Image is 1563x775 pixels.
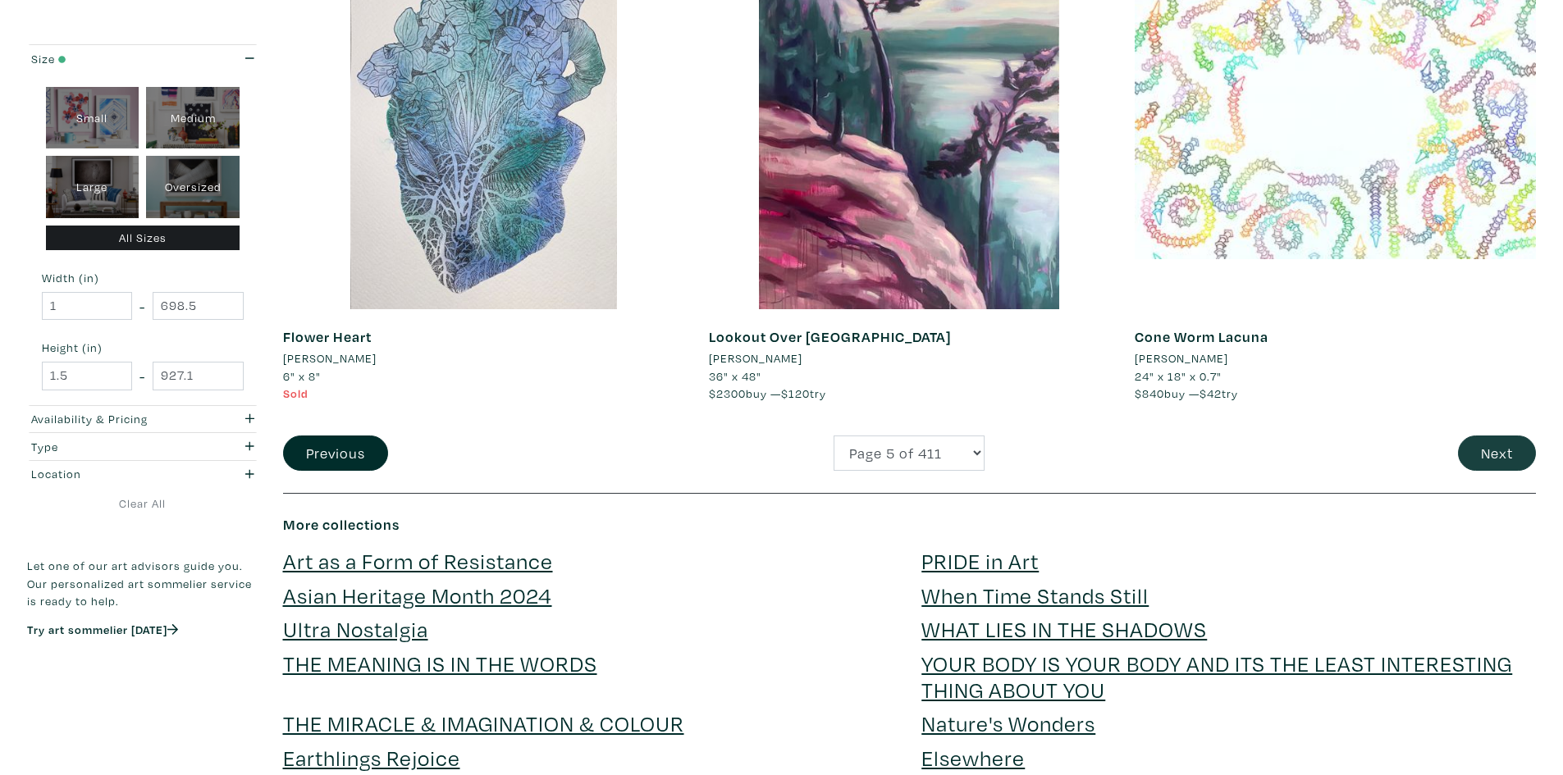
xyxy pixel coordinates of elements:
span: 6" x 8" [283,368,321,384]
span: - [139,295,145,317]
span: $42 [1200,385,1222,401]
a: WHAT LIES IN THE SHADOWS [921,614,1207,643]
div: All Sizes [46,226,240,251]
h6: More collections [283,516,1537,534]
a: Lookout Over [GEOGRAPHIC_DATA] [709,327,951,346]
div: Location [31,465,193,483]
a: Try art sommelier [DATE] [27,622,178,637]
button: Availability & Pricing [27,406,258,433]
a: Art as a Form of Resistance [283,546,553,575]
small: Height (in) [42,342,244,353]
a: PRIDE in Art [921,546,1039,575]
div: Availability & Pricing [31,410,193,428]
a: Earthlings Rejoice [283,743,460,772]
div: Large [46,156,139,218]
div: Medium [146,87,240,149]
a: Cone Worm Lacuna [1135,327,1268,346]
span: - [139,365,145,387]
span: 24" x 18" x 0.7" [1135,368,1222,384]
button: Location [27,461,258,488]
button: Previous [283,435,388,471]
li: [PERSON_NAME] [1135,349,1228,367]
a: THE MEANING IS IN THE WORDS [283,649,597,677]
a: [PERSON_NAME] [1135,349,1536,367]
button: Next [1458,435,1536,471]
div: Oversized [146,156,240,218]
a: When Time Stands Still [921,581,1149,609]
span: $2300 [709,385,746,401]
a: YOUR BODY IS YOUR BODY AND ITS THE LEAST INTERESTING THING ABOUT YOU [921,649,1512,704]
div: Type [31,438,193,456]
a: Clear All [27,495,258,513]
div: Small [46,87,139,149]
a: Elsewhere [921,743,1025,772]
span: $120 [781,385,810,401]
a: Ultra Nostalgia [283,614,428,643]
li: [PERSON_NAME] [283,349,377,367]
span: buy — try [1135,385,1238,401]
small: Width (in) [42,272,244,284]
span: 36" x 48" [709,368,761,384]
a: [PERSON_NAME] [283,349,684,367]
li: [PERSON_NAME] [709,349,802,367]
iframe: Customer reviews powered by Trustpilot [27,654,258,689]
a: Asian Heritage Month 2024 [283,581,552,609]
div: Size [31,50,193,68]
a: THE MIRACLE & IMAGINATION & COLOUR [283,709,684,737]
button: Size [27,45,258,72]
span: $840 [1135,385,1164,401]
span: Sold [283,385,308,401]
a: [PERSON_NAME] [709,349,1110,367]
a: Flower Heart [283,327,372,346]
p: Let one of our art advisors guide you. Our personalized art sommelier service is ready to help. [27,557,258,610]
button: Type [27,433,258,460]
a: Nature's Wonders [921,709,1095,737]
span: buy — try [709,385,826,401]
